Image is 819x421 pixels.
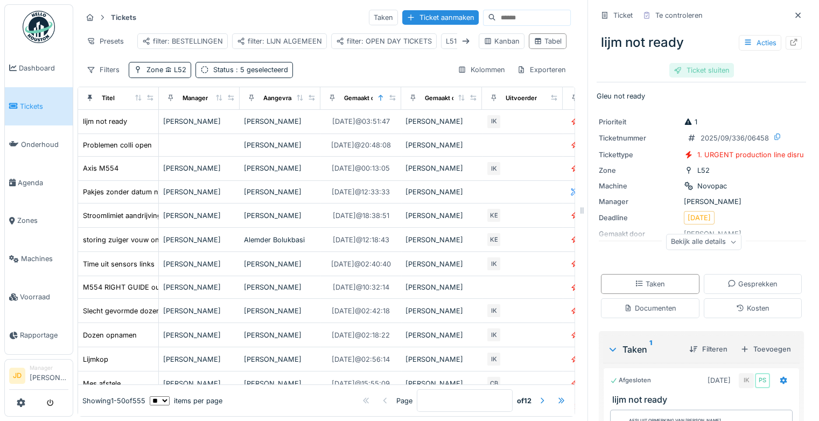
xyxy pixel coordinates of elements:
div: filter: OPEN DAY TICKETS [336,36,432,46]
a: Voorraad [5,278,73,316]
div: Axis M554 [83,163,118,173]
div: [PERSON_NAME] [244,140,316,150]
a: Machines [5,240,73,278]
div: [PERSON_NAME] [244,116,316,127]
div: [DATE] @ 10:32:14 [333,282,389,292]
div: KE [486,208,501,223]
div: Exporteren [512,62,571,78]
div: Manager [30,364,68,372]
strong: of 12 [517,396,531,406]
div: [PERSON_NAME] [244,187,316,197]
div: IK [486,303,501,318]
div: M554 RIGHT GUIDE out of position [83,282,200,292]
div: [DATE] @ 02:40:40 [331,259,391,269]
div: [DATE] @ 20:48:08 [331,140,391,150]
div: IK [486,161,501,176]
div: [DATE] [708,375,731,385]
div: [PERSON_NAME] [405,163,478,173]
div: Taken [607,343,681,356]
div: Documenten [624,303,676,313]
div: [PERSON_NAME] [244,259,316,269]
div: [PERSON_NAME] [405,259,478,269]
div: [DATE] @ 02:18:22 [332,330,390,340]
div: Problemen colli open [83,140,152,150]
span: Dashboard [19,63,68,73]
div: [PERSON_NAME] [599,197,804,207]
p: Gleu not ready [597,91,806,101]
div: Novopac [697,181,727,191]
span: Tickets [20,101,68,111]
div: [PERSON_NAME] [405,354,478,364]
span: Voorraad [20,292,68,302]
div: [PERSON_NAME] [405,116,478,127]
div: [DATE] @ 02:42:18 [332,306,390,316]
div: Presets [82,33,129,49]
div: Deadline [599,213,680,223]
div: [PERSON_NAME] [163,354,235,364]
div: Titel [102,94,115,103]
div: Te controleren [655,10,703,20]
div: [PERSON_NAME] [163,330,235,340]
a: JD Manager[PERSON_NAME] [9,364,68,390]
div: [PERSON_NAME] [244,378,316,389]
div: [PERSON_NAME] [405,210,478,221]
span: Agenda [18,178,68,188]
div: [DATE] @ 12:33:33 [332,187,390,197]
div: IK [486,327,501,342]
div: Machine [599,181,680,191]
div: Slecht gevormde dozen [83,306,160,316]
div: Lijmkop [83,354,108,364]
div: Showing 1 - 50 of 555 [82,396,145,406]
sup: 1 [649,343,652,356]
div: Kolommen [453,62,510,78]
div: Taken [369,10,398,25]
div: [PERSON_NAME] [244,354,316,364]
div: Gesprekken [727,279,778,289]
h3: lijm not ready [612,395,795,405]
div: Manager [599,197,680,207]
div: Ticket [613,10,633,20]
span: L52 [163,66,186,74]
li: JD [9,368,25,384]
div: Zone [146,65,186,75]
div: Toevoegen [736,342,795,356]
div: CB [486,376,501,391]
span: Zones [17,215,68,226]
div: [PERSON_NAME] [163,187,235,197]
div: Manager [183,94,208,103]
div: [DATE] @ 02:56:14 [332,354,390,364]
div: Kosten [736,303,769,313]
div: Alemder Bolukbasi [244,235,316,245]
div: Ticket aanmaken [402,10,479,25]
div: IK [486,114,501,129]
div: lijm not ready [597,29,806,57]
li: [PERSON_NAME] [30,364,68,387]
div: Zone [599,165,680,176]
div: [PERSON_NAME] [163,210,235,221]
a: Dashboard [5,49,73,87]
a: Onderhoud [5,125,73,164]
span: Machines [21,254,68,264]
div: [PERSON_NAME] [405,378,478,389]
div: IK [486,256,501,271]
a: Zones [5,202,73,240]
div: Aangevraagd door [263,94,317,103]
div: [DATE] @ 15:55:09 [332,378,390,389]
div: [PERSON_NAME] [163,306,235,316]
div: [DATE] @ 00:13:05 [332,163,390,173]
a: Agenda [5,164,73,202]
div: Kanban [484,36,520,46]
div: Gemaakt door [425,94,465,103]
div: [PERSON_NAME] [405,235,478,245]
a: Rapportage [5,316,73,354]
div: [DATE] @ 12:18:43 [333,235,389,245]
a: Tickets [5,87,73,125]
span: Onderhoud [21,139,68,150]
div: [PERSON_NAME] [163,235,235,245]
div: [PERSON_NAME] [163,116,235,127]
div: L52 [697,165,710,176]
div: Time uit sensors links [83,259,155,269]
div: Ticket sluiten [669,63,734,78]
img: Badge_color-CXgf-gQk.svg [23,11,55,43]
div: items per page [150,396,222,406]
